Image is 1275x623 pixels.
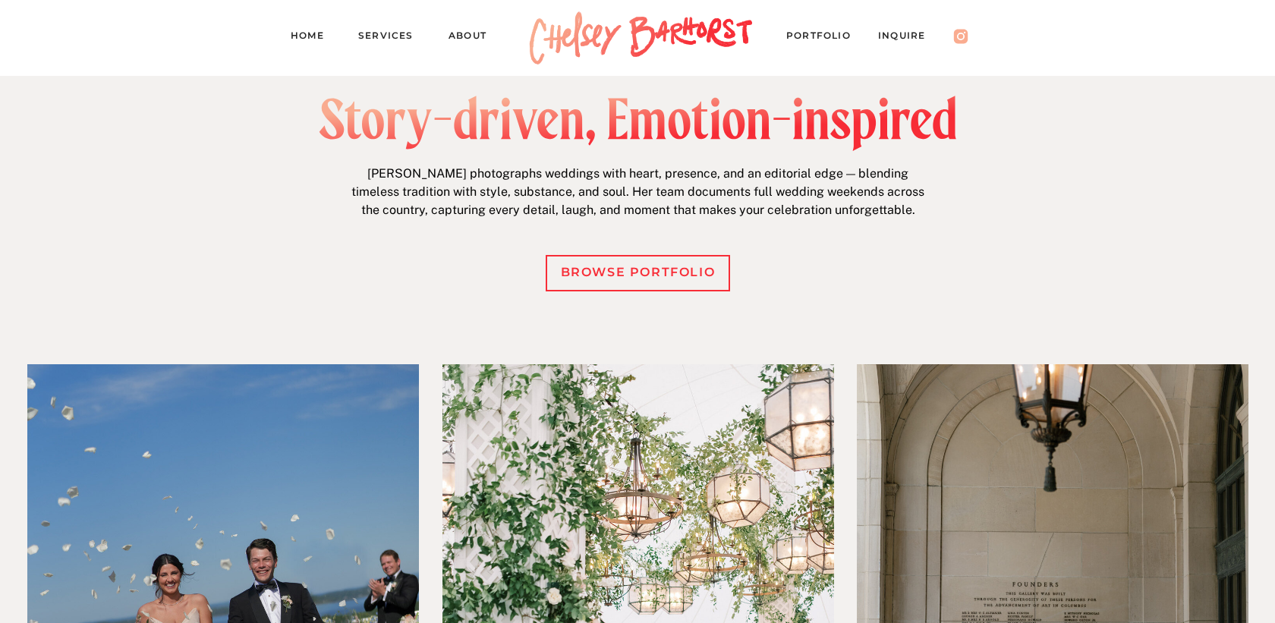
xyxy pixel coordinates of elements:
a: browse portfolio [553,262,722,284]
p: [PERSON_NAME] photographs weddings with heart, presence, and an editorial edge — blending timeles... [346,165,930,224]
a: About [449,27,501,49]
a: Home [291,27,336,49]
a: Services [358,27,427,49]
h1: [US_STATE] | [GEOGRAPHIC_DATA] | Destination [476,58,799,74]
a: Inquire [878,27,940,49]
a: PORTFOLIO [786,27,865,49]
